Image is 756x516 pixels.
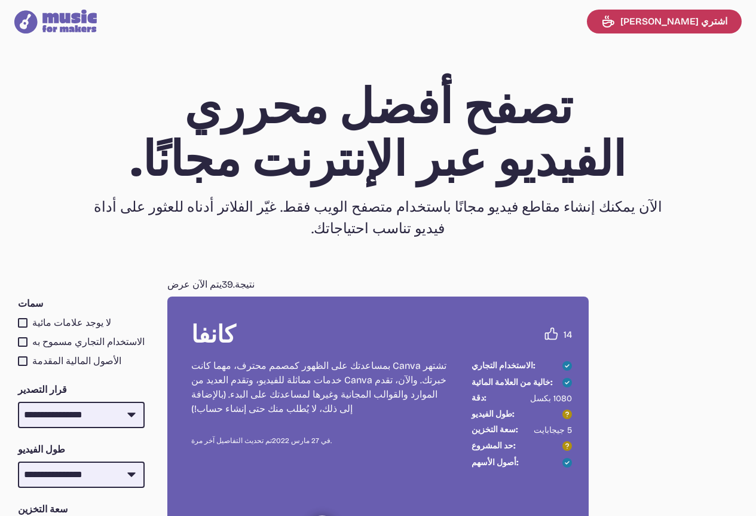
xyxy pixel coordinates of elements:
[472,393,484,403] font: دقة
[233,279,255,290] font: نتيجة.
[534,425,572,435] font: 5 جيجابايت
[272,436,330,445] font: في 27 مارس 2022
[512,409,515,419] font: :
[472,361,533,371] font: الاستخدام التجاري
[18,356,27,366] input: الأصول المالية المقدمة
[530,393,572,404] font: 1080 بكسل
[94,199,662,237] font: الآن يمكنك إنشاء مقاطع فيديو مجانًا باستخدام متصفح الويب فقط. غيّر الفلاتر أدناه للعثور على أداة ...
[472,377,550,387] font: خالية من العلامة المائية
[564,329,572,340] font: 14
[191,320,235,349] font: كانفا
[533,361,535,371] font: :
[516,425,518,435] font: :
[191,436,272,445] font: تم تحديث التفاصيل آخر مرة
[472,441,513,451] font: حد المشروع
[542,320,572,349] button: 14
[191,320,250,349] a: كانفا
[18,298,43,309] font: سمات
[32,336,145,347] font: الاستخدام التجاري مسموح به
[32,355,121,367] font: الأصول المالية المقدمة
[516,457,519,468] font: :
[330,436,332,445] font: .
[472,425,516,435] font: سعة التخزين
[18,318,27,328] input: لا يوجد علامات مائية
[550,377,553,387] font: :
[222,279,233,290] font: 39
[18,384,67,395] font: قرار التصدير
[587,10,742,33] a: اشتري [PERSON_NAME]
[32,317,111,328] font: لا يوجد علامات مائية
[18,503,68,515] font: سعة التخزين
[130,79,626,189] font: تصفح أفضل محرري الفيديو عبر الإنترنت مجانًا.
[18,337,27,347] input: الاستخدام التجاري مسموح به
[484,393,486,403] font: :
[620,16,727,27] font: اشتري [PERSON_NAME]
[167,279,222,290] font: يتم الآن عرض
[513,441,516,451] font: :
[472,457,516,468] font: أصول الأسهم
[191,360,446,414] font: تشتهر Canva بمساعدتك على الظهور كمصمم محترف، مهما كانت خبرتك. والآن، تقدم Canva خدمات مماثلة للفي...
[18,444,65,455] font: طول الفيديو
[472,409,512,419] font: طول الفيديو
